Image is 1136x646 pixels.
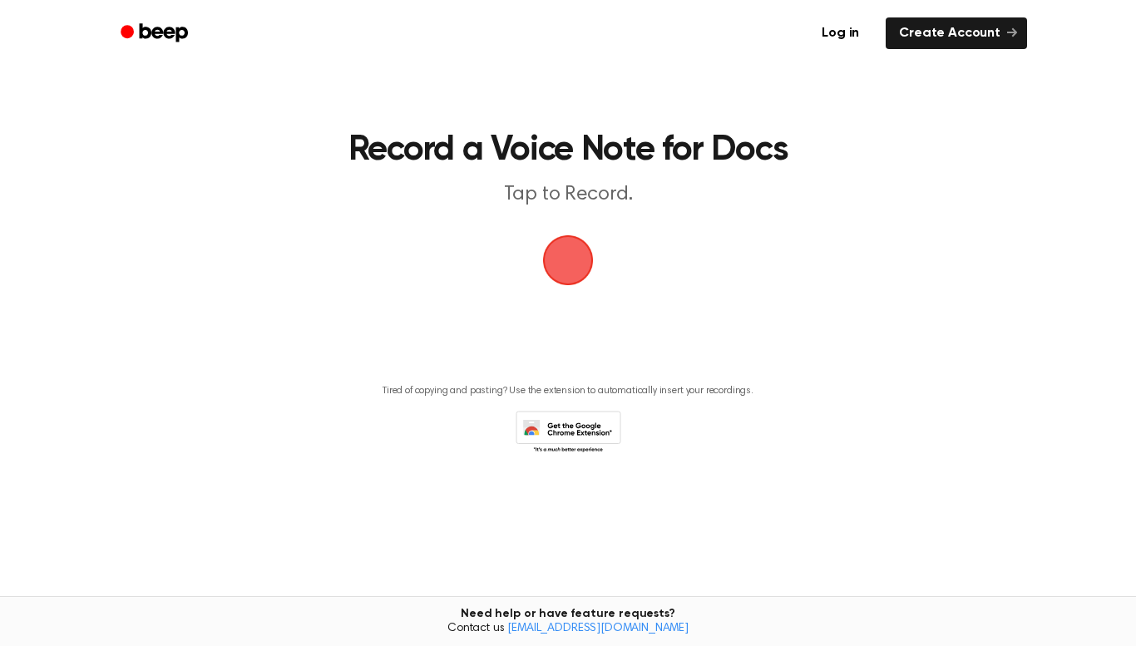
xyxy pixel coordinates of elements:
a: Create Account [886,17,1027,49]
a: Log in [805,14,876,52]
img: Beep Logo [543,235,593,285]
a: [EMAIL_ADDRESS][DOMAIN_NAME] [507,623,689,634]
p: Tap to Record. [249,181,887,209]
a: Beep [109,17,203,50]
p: Tired of copying and pasting? Use the extension to automatically insert your recordings. [383,385,753,397]
h1: Record a Voice Note for Docs [180,133,956,168]
span: Contact us [10,622,1126,637]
